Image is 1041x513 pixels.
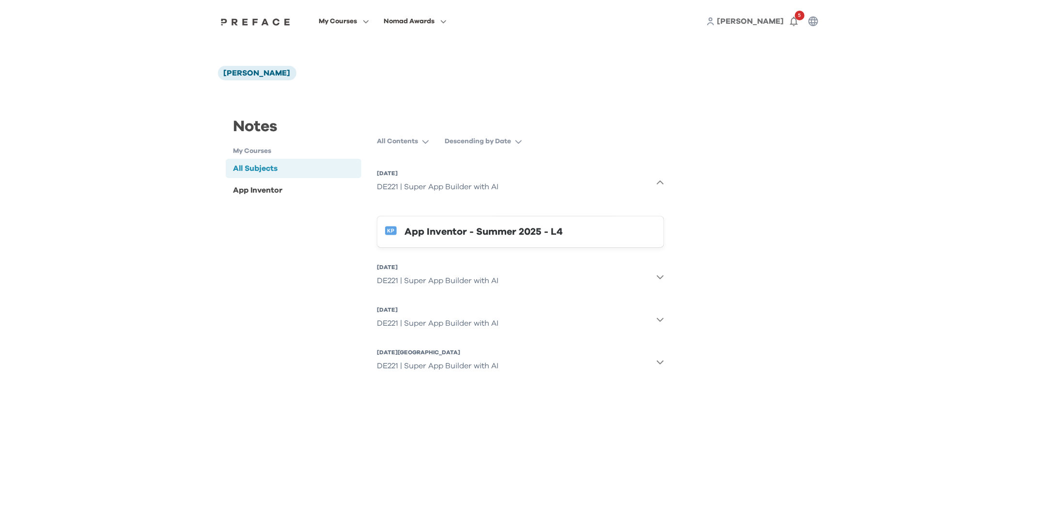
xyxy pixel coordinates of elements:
[226,115,362,146] div: Notes
[717,15,784,27] a: [PERSON_NAME]
[233,184,283,196] div: App Inventor
[404,224,656,240] div: App Inventor - Summer 2025 - L4
[377,133,437,150] button: All Contents
[233,163,278,174] div: All Subjects
[784,12,804,31] button: 5
[233,146,362,156] h1: My Courses
[218,18,293,26] img: Preface Logo
[377,177,498,196] div: DE221 | Super App Builder with AI
[224,69,291,77] span: [PERSON_NAME]
[377,348,498,356] div: [DATE][GEOGRAPHIC_DATA]
[377,306,498,314] div: [DATE]
[218,17,293,25] a: Preface Logo
[795,11,805,20] span: 5
[377,166,664,200] button: [DATE]DE221 | Super App Builder with AI
[377,259,664,294] button: [DATE]DE221 | Super App Builder with AI
[377,216,664,248] button: App Inventor - Summer 2025 - L4
[377,271,498,290] div: DE221 | Super App Builder with AI
[377,345,664,379] button: [DATE][GEOGRAPHIC_DATA]DE221 | Super App Builder with AI
[377,263,498,271] div: [DATE]
[319,15,357,27] span: My Courses
[316,15,372,28] button: My Courses
[377,136,418,146] p: All Contents
[377,356,498,376] div: DE221 | Super App Builder with AI
[445,133,530,150] button: Descending by Date
[377,314,498,333] div: DE221 | Super App Builder with AI
[381,15,450,28] button: Nomad Awards
[384,15,435,27] span: Nomad Awards
[377,302,664,337] button: [DATE]DE221 | Super App Builder with AI
[717,17,784,25] span: [PERSON_NAME]
[445,136,511,146] p: Descending by Date
[377,169,498,177] div: [DATE]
